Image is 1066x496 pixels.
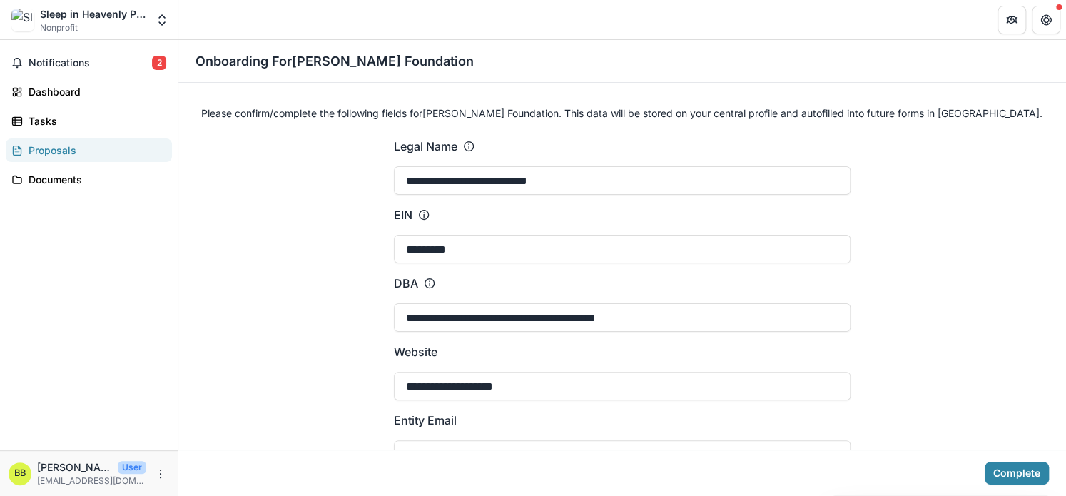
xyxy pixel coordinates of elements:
a: Proposals [6,138,172,162]
p: Onboarding For [PERSON_NAME] Foundation [196,51,474,71]
button: Notifications2 [6,51,172,74]
p: [PERSON_NAME] [37,460,112,475]
a: Tasks [6,109,172,133]
button: Open entity switcher [152,6,172,34]
div: Sleep in Heavenly Peace Inc. [40,6,146,21]
p: DBA [394,275,418,292]
p: User [118,461,146,474]
button: Complete [985,462,1049,485]
span: Nonprofit [40,21,78,34]
div: Documents [29,172,161,187]
div: Becki Bissell [14,469,26,478]
span: 2 [152,56,166,70]
p: [EMAIL_ADDRESS][DOMAIN_NAME] [37,475,146,487]
a: Documents [6,168,172,191]
img: Sleep in Heavenly Peace Inc. [11,9,34,31]
button: Get Help [1032,6,1060,34]
p: Legal Name [394,138,457,155]
button: More [152,465,169,482]
p: EIN [394,206,412,223]
p: Website [394,343,437,360]
h4: Please confirm/complete the following fields for [PERSON_NAME] Foundation . This data will be sto... [201,106,1043,121]
a: Dashboard [6,80,172,103]
div: Tasks [29,113,161,128]
div: Proposals [29,143,161,158]
button: Partners [998,6,1026,34]
p: Entity Email [394,412,457,429]
div: Dashboard [29,84,161,99]
span: Notifications [29,57,152,69]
